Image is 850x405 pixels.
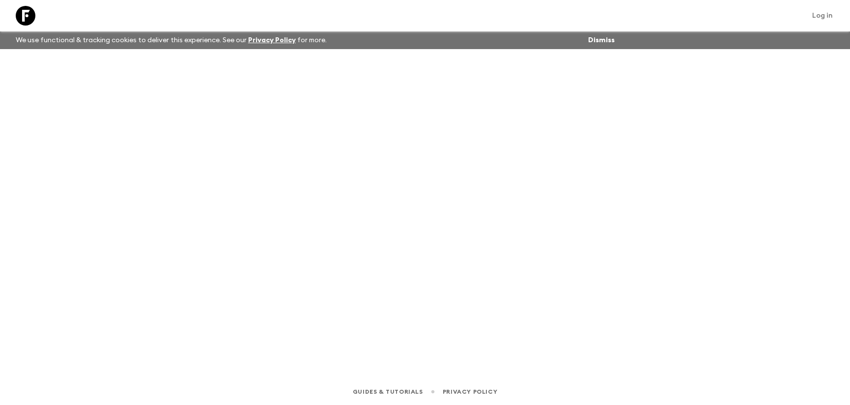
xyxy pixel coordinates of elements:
p: We use functional & tracking cookies to deliver this experience. See our for more. [12,31,331,49]
a: Log in [807,9,838,23]
a: Guides & Tutorials [353,386,423,397]
a: Privacy Policy [443,386,497,397]
a: Privacy Policy [248,37,296,44]
button: Dismiss [586,33,617,47]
